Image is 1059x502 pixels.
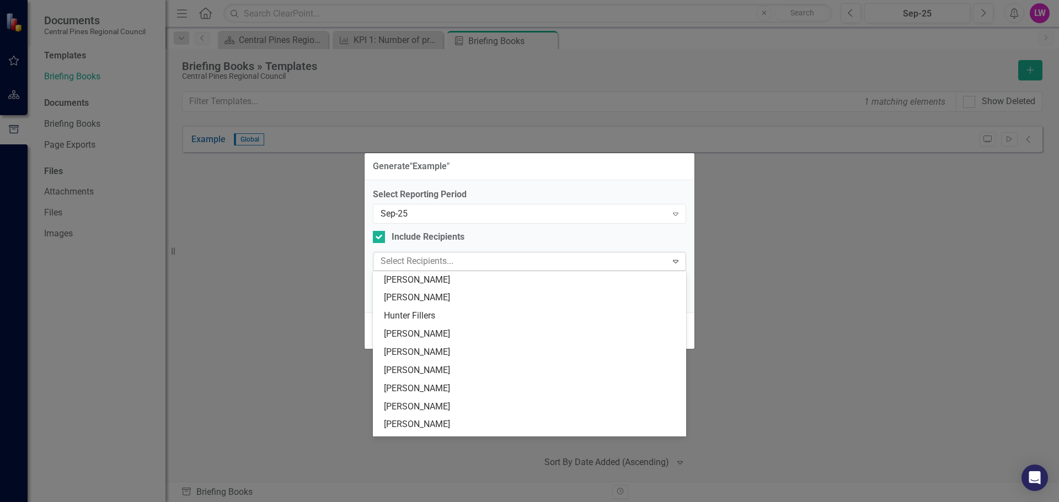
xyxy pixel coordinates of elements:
div: Hunter Fillers [384,310,680,322]
div: [PERSON_NAME] [384,346,680,359]
div: [PERSON_NAME] [384,382,680,395]
div: [PERSON_NAME] [384,401,680,413]
div: Open Intercom Messenger [1021,465,1048,491]
label: Select Reporting Period [373,188,686,201]
div: [PERSON_NAME] [384,328,680,341]
div: Generate " Example " [373,161,450,171]
div: Include Recipients [392,231,464,244]
div: [PERSON_NAME] [384,364,680,377]
div: [PERSON_NAME] [384,274,680,287]
div: Sep-25 [381,207,667,220]
div: [PERSON_NAME] [384,292,680,304]
div: [PERSON_NAME] [384,418,680,431]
